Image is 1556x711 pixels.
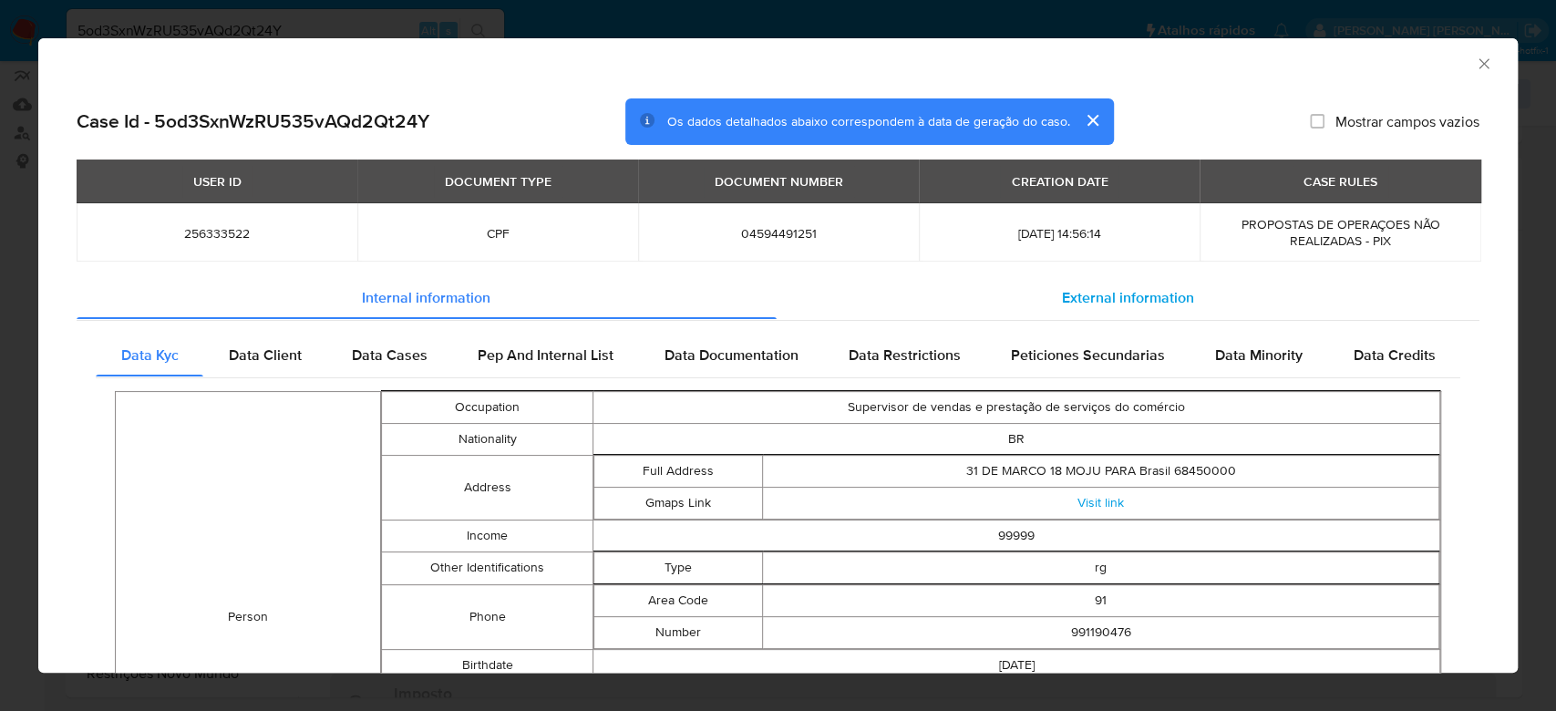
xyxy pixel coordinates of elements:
a: Visit link [1077,493,1124,511]
div: Detailed internal info [96,333,1460,376]
div: Detailed info [77,275,1479,319]
td: 31 DE MARCO 18 MOJU PARA Brasil 68450000 [763,455,1439,487]
span: External information [1062,286,1194,307]
span: [DATE] 14:56:14 [941,225,1178,242]
td: BR [593,423,1440,455]
span: 256333522 [98,225,335,242]
span: Data Credits [1353,344,1435,365]
span: Peticiones Secundarias [1011,344,1165,365]
td: 99999 [593,520,1440,551]
td: Address [381,455,593,520]
td: rg [763,551,1439,583]
td: Other Identifications [381,551,593,584]
span: Data Documentation [664,344,798,365]
span: Mostrar campos vazios [1335,112,1479,130]
h2: Case Id - 5od3SxnWzRU535vAQd2Qt24Y [77,109,429,133]
div: closure-recommendation-modal [38,38,1518,673]
td: Gmaps Link [594,487,763,519]
td: Phone [381,584,593,649]
td: Type [594,551,763,583]
div: CREATION DATE [1000,166,1118,197]
td: Number [594,616,763,648]
span: PROPOSTAS DE OPERAÇOES NÃO REALIZADAS - PIX [1241,215,1439,250]
td: Full Address [594,455,763,487]
span: Data Kyc [121,344,179,365]
td: Birthdate [381,649,593,681]
div: DOCUMENT NUMBER [704,166,854,197]
button: Fechar a janela [1475,55,1491,71]
span: Os dados detalhados abaixo correspondem à data de geração do caso. [667,112,1070,130]
td: Supervisor de vendas e prestação de serviços do comércio [593,391,1440,423]
td: 91 [763,584,1439,616]
span: CPF [379,225,616,242]
td: Area Code [594,584,763,616]
span: Data Minority [1215,344,1303,365]
div: CASE RULES [1293,166,1388,197]
div: DOCUMENT TYPE [434,166,562,197]
span: Data Client [229,344,302,365]
td: Nationality [381,423,593,455]
div: USER ID [182,166,252,197]
span: Data Restrictions [849,344,961,365]
span: Pep And Internal List [478,344,613,365]
span: Data Cases [352,344,428,365]
td: Occupation [381,391,593,423]
input: Mostrar campos vazios [1310,114,1324,129]
span: Internal information [362,286,490,307]
button: cerrar [1070,98,1114,142]
span: 04594491251 [660,225,897,242]
td: Income [381,520,593,551]
td: 991190476 [763,616,1439,648]
td: [DATE] [593,649,1440,681]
